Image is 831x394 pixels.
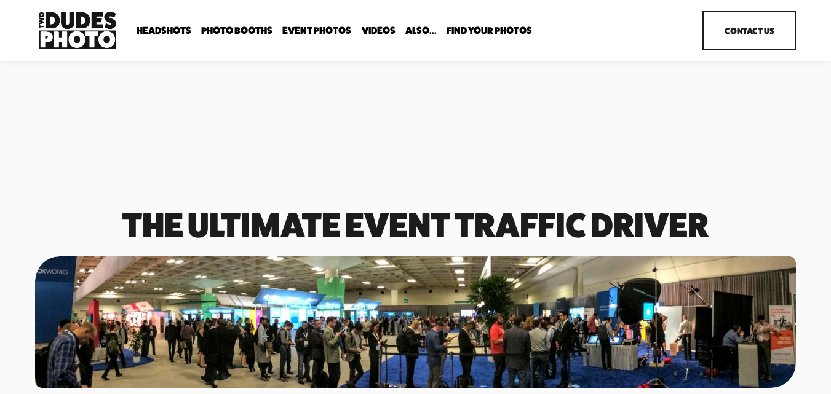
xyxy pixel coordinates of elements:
a: Videos [362,25,396,36]
h1: The Ultimate event traffic driver [35,210,797,241]
a: Event Photos [282,25,351,36]
span: Find Your Photos [447,26,532,36]
a: folder dropdown [405,25,437,36]
span: Also... [405,26,437,36]
span: Headshots [137,26,191,36]
a: folder dropdown [137,25,191,36]
span: Photo Booths [201,26,272,36]
a: folder dropdown [201,25,272,36]
a: Contact Us [702,11,796,50]
img: Two Dudes Photo | Headshots, Portraits &amp; Photo Booths [35,9,120,53]
a: folder dropdown [447,25,532,36]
